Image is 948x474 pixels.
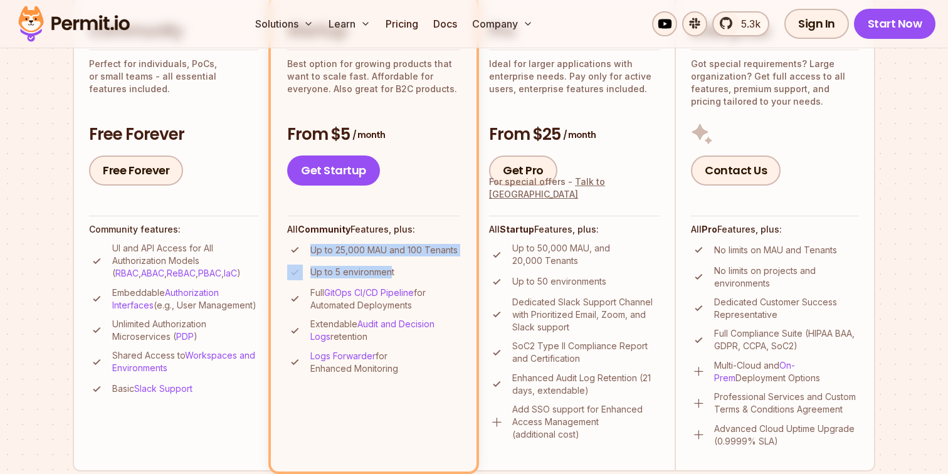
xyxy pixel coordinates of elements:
button: Company [467,11,538,36]
p: Up to 50 environments [512,275,606,288]
p: Professional Services and Custom Terms & Conditions Agreement [714,391,859,416]
p: Dedicated Customer Success Representative [714,296,859,321]
a: Slack Support [134,383,192,394]
p: Multi-Cloud and Deployment Options [714,359,859,384]
strong: Pro [702,224,717,234]
a: 5.3k [712,11,769,36]
span: 5.3k [734,16,761,31]
p: Add SSO support for Enhanced Access Management (additional cost) [512,403,660,441]
a: Get Pro [489,155,557,186]
a: Audit and Decision Logs [310,319,434,342]
strong: Startup [500,224,534,234]
span: / month [352,129,385,141]
a: Start Now [854,9,936,39]
p: Advanced Cloud Uptime Upgrade (0.9999% SLA) [714,423,859,448]
a: Logs Forwarder [310,350,376,361]
h3: From $5 [287,124,460,146]
a: Docs [428,11,462,36]
a: Authorization Interfaces [112,287,219,310]
a: On-Prem [714,360,795,383]
p: Enhanced Audit Log Retention (21 days, extendable) [512,372,660,397]
a: ABAC [141,268,164,278]
p: Full for Automated Deployments [310,287,460,312]
a: ReBAC [167,268,196,278]
a: Sign In [784,9,849,39]
p: Dedicated Slack Support Channel with Prioritized Email, Zoom, and Slack support [512,296,660,334]
span: / month [563,129,596,141]
a: PBAC [198,268,221,278]
h3: From $25 [489,124,660,146]
h3: Free Forever [89,124,258,146]
a: IaC [224,268,237,278]
p: No limits on MAU and Tenants [714,244,837,256]
p: Embeddable (e.g., User Management) [112,287,258,312]
a: Contact Us [691,155,781,186]
p: No limits on projects and environments [714,265,859,290]
a: Free Forever [89,155,183,186]
img: Permit logo [13,3,135,45]
div: For special offers - [489,176,660,201]
p: Extendable retention [310,318,460,343]
p: Best option for growing products that want to scale fast. Affordable for everyone. Also great for... [287,58,460,95]
p: Shared Access to [112,349,258,374]
p: Up to 50,000 MAU, and 20,000 Tenants [512,242,660,267]
h4: All Features, plus: [489,223,660,236]
a: Get Startup [287,155,380,186]
h4: All Features, plus: [287,223,460,236]
strong: Community [298,224,350,234]
p: for Enhanced Monitoring [310,350,460,375]
p: Ideal for larger applications with enterprise needs. Pay only for active users, enterprise featur... [489,58,660,95]
button: Learn [324,11,376,36]
h4: Community features: [89,223,258,236]
p: Got special requirements? Large organization? Get full access to all features, premium support, a... [691,58,859,108]
a: RBAC [115,268,139,278]
h4: All Features, plus: [691,223,859,236]
p: Up to 25,000 MAU and 100 Tenants [310,244,458,256]
a: GitOps CI/CD Pipeline [324,287,414,298]
a: Pricing [381,11,423,36]
p: Basic [112,382,192,395]
p: SoC2 Type II Compliance Report and Certification [512,340,660,365]
p: Full Compliance Suite (HIPAA BAA, GDPR, CCPA, SoC2) [714,327,859,352]
a: PDP [176,331,194,342]
p: Perfect for individuals, PoCs, or small teams - all essential features included. [89,58,258,95]
p: Unlimited Authorization Microservices ( ) [112,318,258,343]
button: Solutions [250,11,319,36]
p: Up to 5 environment [310,266,394,278]
p: UI and API Access for All Authorization Models ( , , , , ) [112,242,258,280]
